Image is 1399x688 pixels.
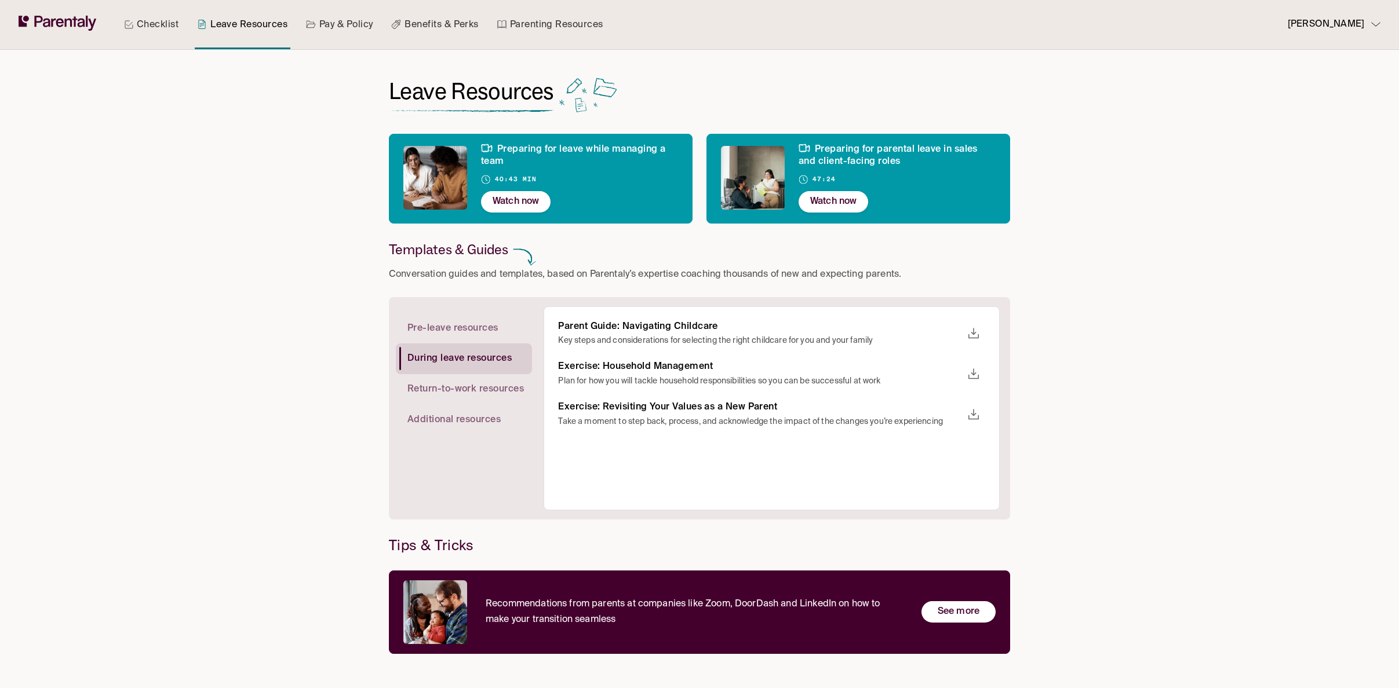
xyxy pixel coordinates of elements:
[495,174,537,185] h6: 40:43 min
[486,596,903,628] p: Recommendations from parents at companies like Zoom, DoorDash and LinkedIn on how to make your tr...
[558,321,962,333] h6: Parent Guide: Navigating Childcare
[799,144,996,168] h6: Preparing for parental leave in sales and client-facing roles
[493,194,539,210] p: Watch now
[558,375,962,387] p: Plan for how you will tackle household responsibilities so you can be successful at work
[921,601,996,623] button: See more
[558,335,962,347] p: Key steps and considerations for selecting the right childcare for you and your family
[407,383,524,396] span: Return-to-work resources
[389,538,1010,555] h6: Tips & Tricks
[962,363,985,386] button: download
[558,401,962,413] h6: Exercise: Revisiting Your Values as a New Parent
[810,194,857,210] p: Watch now
[389,241,508,258] h6: Templates & Guides
[389,134,693,204] a: Preparing for leave while managing a team40:43 minWatch now
[962,403,985,426] button: download
[962,322,985,345] button: download
[558,361,962,373] h6: Exercise: Household Management
[407,323,498,335] span: Pre-leave resources
[389,267,901,283] p: Conversation guides and templates, based on Parentaly’s expertise coaching thousands of new and e...
[813,174,836,185] h6: 47:24
[451,77,553,105] span: Resources
[706,134,1010,204] a: Preparing for parental leave in sales and client-facing roles47:24Watch now
[938,604,979,620] p: See more
[799,191,868,213] button: Watch now
[481,191,551,213] button: Watch now
[407,414,501,426] span: Additional resources
[1288,17,1364,32] p: [PERSON_NAME]
[481,144,678,168] h6: Preparing for leave while managing a team
[389,570,1010,668] a: Recommendations from parents at companies like Zoom, DoorDash and LinkedIn on how to make your tr...
[389,78,554,106] h1: Leave
[558,416,962,428] p: Take a moment to step back, process, and acknowledge the impact of the changes you’re experiencing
